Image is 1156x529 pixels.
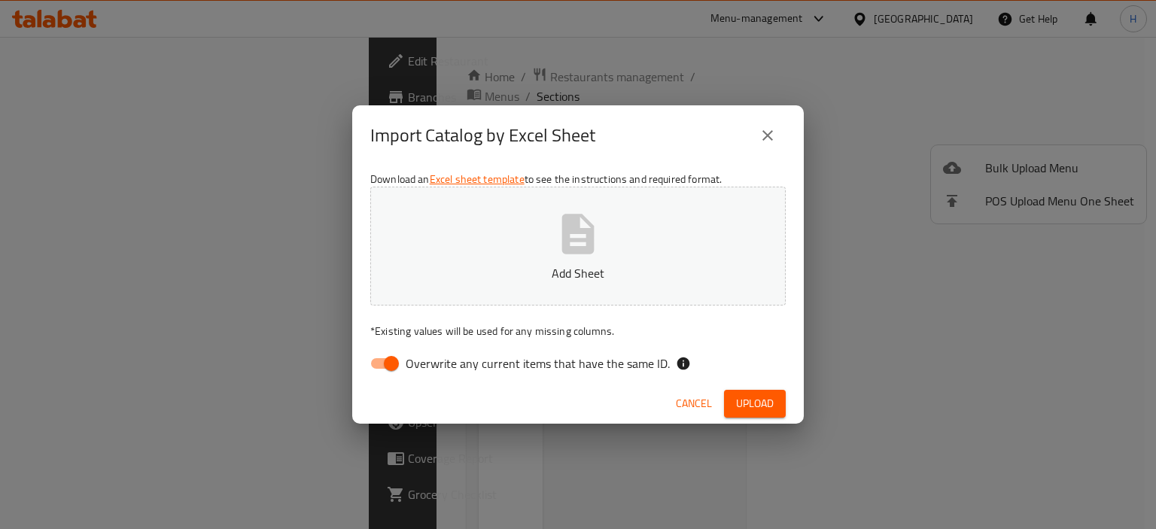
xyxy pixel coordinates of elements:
button: Cancel [670,390,718,418]
span: Cancel [676,394,712,413]
h2: Import Catalog by Excel Sheet [370,123,595,147]
a: Excel sheet template [430,169,525,189]
p: Existing values will be used for any missing columns. [370,324,786,339]
button: Add Sheet [370,187,786,306]
span: Upload [736,394,774,413]
span: Overwrite any current items that have the same ID. [406,354,670,372]
button: Upload [724,390,786,418]
p: Add Sheet [394,264,762,282]
svg: If the overwrite option isn't selected, then the items that match an existing ID will be ignored ... [676,356,691,371]
div: Download an to see the instructions and required format. [352,166,804,384]
button: close [750,117,786,154]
